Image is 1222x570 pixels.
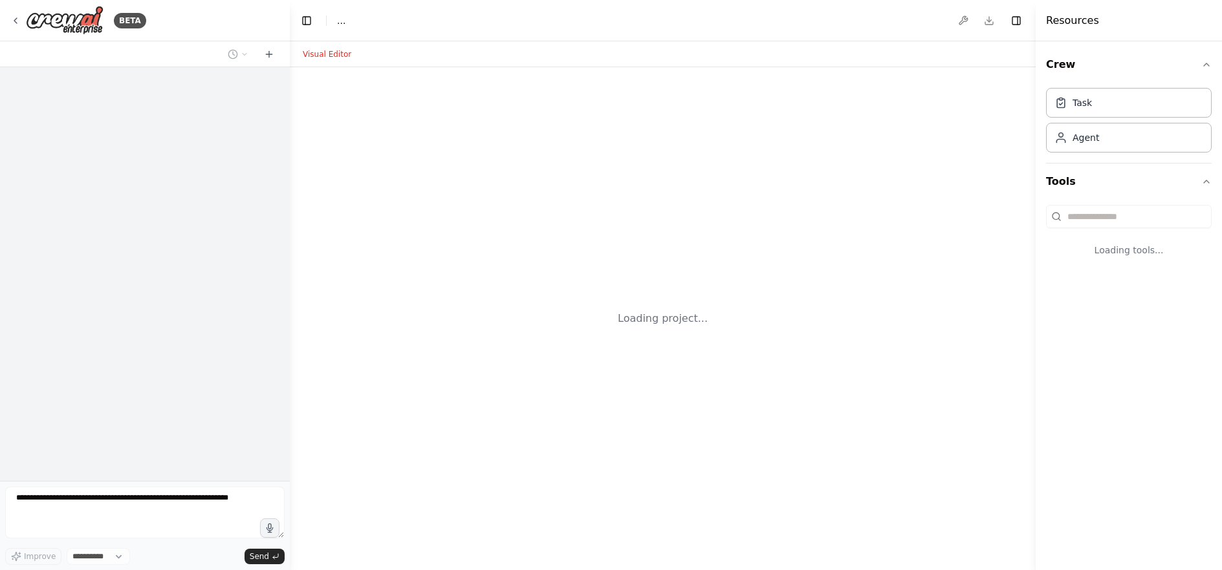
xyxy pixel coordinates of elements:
[1073,96,1092,109] div: Task
[295,47,359,62] button: Visual Editor
[260,518,279,538] button: Click to speak your automation idea
[250,551,269,562] span: Send
[223,47,254,62] button: Switch to previous chat
[1073,131,1099,144] div: Agent
[618,311,708,326] div: Loading project...
[1046,200,1212,277] div: Tools
[24,551,56,562] span: Improve
[26,6,104,35] img: Logo
[114,13,146,28] div: BETA
[259,47,279,62] button: Start a new chat
[245,549,285,564] button: Send
[337,14,345,27] nav: breadcrumb
[1046,47,1212,83] button: Crew
[1046,13,1099,28] h4: Resources
[298,12,316,30] button: Hide left sidebar
[1007,12,1025,30] button: Hide right sidebar
[1046,233,1212,267] div: Loading tools...
[1046,83,1212,163] div: Crew
[337,14,345,27] span: ...
[1046,164,1212,200] button: Tools
[5,548,61,565] button: Improve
